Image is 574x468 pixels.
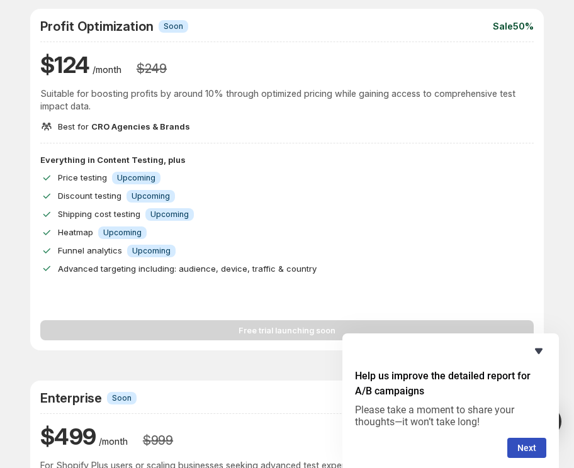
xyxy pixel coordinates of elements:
h1: $ 499 [40,421,96,452]
p: Please take a moment to share your thoughts—it won’t take long! [355,404,546,428]
span: Upcoming [132,191,170,201]
h2: Profit Optimization [40,19,154,34]
span: Upcoming [117,173,155,183]
span: Discount testing [58,191,121,201]
p: /month [93,64,121,76]
span: Heatmap [58,227,93,237]
span: Price testing [58,172,107,182]
span: Shipping cost testing [58,209,140,219]
span: Soon [112,393,132,403]
p: Everything in Content Testing, plus [40,153,534,166]
span: Soon [164,21,183,31]
p: Suitable for boosting profits by around 10% through optimized pricing while gaining access to com... [40,87,534,113]
h2: Enterprise [40,391,102,406]
h1: $ 124 [40,50,90,80]
span: Advanced targeting including: audience, device, traffic & country [58,264,317,274]
h3: $ 999 [143,433,173,448]
span: Upcoming [132,246,171,256]
div: Help us improve the detailed report for A/B campaigns [355,343,546,458]
span: CRO Agencies & Brands [91,121,190,131]
h2: Help us improve the detailed report for A/B campaigns [355,369,546,399]
span: Upcoming [150,209,189,220]
span: Funnel analytics [58,245,122,255]
p: /month [99,435,128,448]
p: Sale 50% [493,20,534,33]
h3: $ 249 [137,61,167,76]
p: Best for [58,120,190,133]
button: Hide survey [531,343,546,359]
span: Upcoming [103,228,142,238]
button: Next question [507,438,546,458]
